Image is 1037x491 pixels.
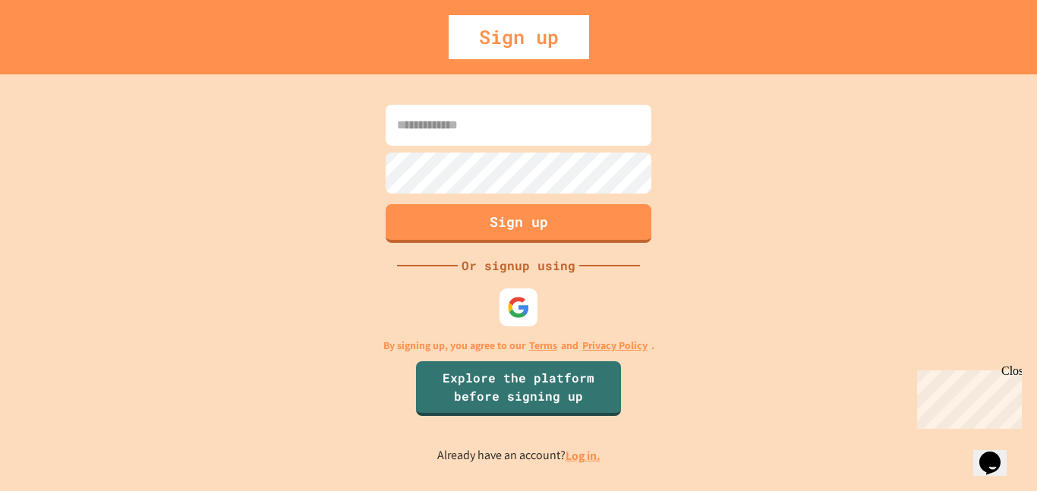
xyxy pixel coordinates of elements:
a: Privacy Policy [582,338,648,354]
p: By signing up, you agree to our and . [383,338,654,354]
a: Terms [529,338,557,354]
a: Explore the platform before signing up [416,361,621,416]
iframe: chat widget [973,430,1022,476]
a: Log in. [566,448,600,464]
img: google-icon.svg [507,296,530,319]
button: Sign up [386,204,651,243]
iframe: chat widget [911,364,1022,429]
div: Or signup using [458,257,579,275]
p: Already have an account? [437,446,600,465]
div: Sign up [449,15,589,59]
div: Chat with us now!Close [6,6,105,96]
